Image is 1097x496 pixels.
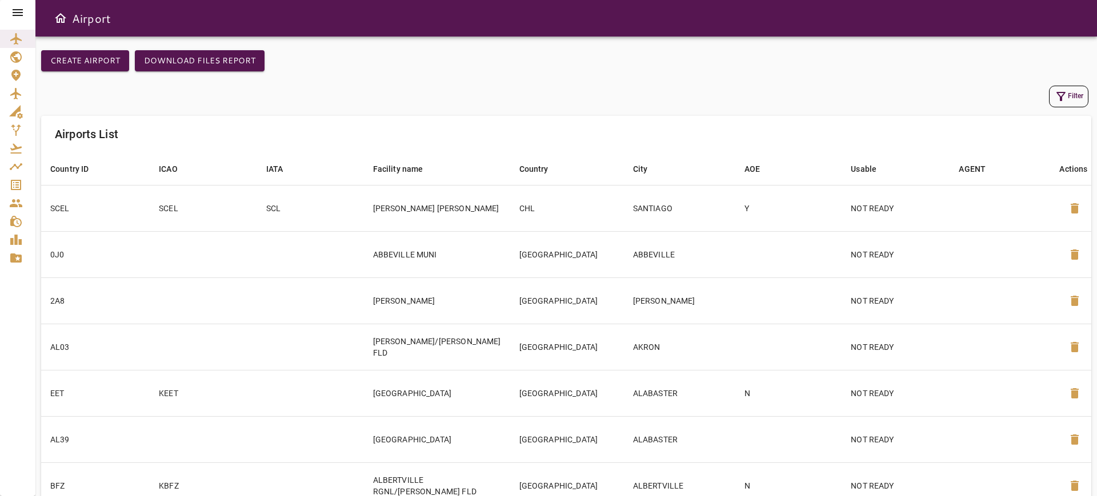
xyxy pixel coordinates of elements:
span: delete [1068,248,1082,261]
div: Country ID [50,162,89,176]
td: AL39 [41,416,150,462]
span: IATA [266,162,298,176]
span: delete [1068,294,1082,308]
span: AGENT [959,162,1000,176]
span: Facility name [373,162,438,176]
span: Country ID [50,162,104,176]
div: Country [519,162,548,176]
button: Create airport [41,50,129,71]
p: NOT READY [851,480,940,491]
div: Facility name [373,162,423,176]
div: Usable [851,162,876,176]
span: City [633,162,663,176]
td: [GEOGRAPHIC_DATA] [364,416,510,462]
td: [GEOGRAPHIC_DATA] [510,277,624,324]
span: Usable [851,162,891,176]
span: ICAO [159,162,193,176]
span: delete [1068,479,1082,493]
td: SCL [257,185,364,231]
td: AL03 [41,324,150,370]
span: delete [1068,433,1082,446]
td: [GEOGRAPHIC_DATA] [510,324,624,370]
span: delete [1068,201,1082,215]
td: [PERSON_NAME] [PERSON_NAME] [364,185,510,231]
td: SCEL [150,185,257,231]
button: Delete Airport [1061,380,1088,407]
div: ICAO [159,162,178,176]
p: NOT READY [851,203,940,214]
button: Delete Airport [1061,241,1088,268]
td: EET [41,370,150,416]
button: Download Files Report [135,50,265,71]
h6: Airports List [55,125,118,143]
td: [GEOGRAPHIC_DATA] [510,231,624,277]
span: AOE [744,162,775,176]
span: Country [519,162,563,176]
td: [GEOGRAPHIC_DATA] [510,370,624,416]
td: ALABASTER [624,416,735,462]
span: delete [1068,386,1082,400]
span: delete [1068,340,1082,354]
td: ALABASTER [624,370,735,416]
td: Y [735,185,842,231]
div: AOE [744,162,760,176]
td: [PERSON_NAME]/[PERSON_NAME] FLD [364,324,510,370]
td: 2A8 [41,277,150,324]
td: SANTIAGO [624,185,735,231]
p: NOT READY [851,388,940,399]
p: NOT READY [851,341,940,353]
td: SCEL [41,185,150,231]
button: Open drawer [49,7,72,30]
button: Delete Airport [1061,287,1088,314]
td: AKRON [624,324,735,370]
td: [PERSON_NAME] [364,277,510,324]
td: [PERSON_NAME] [624,277,735,324]
p: NOT READY [851,249,940,260]
td: ABBEVILLE MUNI [364,231,510,277]
td: ABBEVILLE [624,231,735,277]
p: NOT READY [851,295,940,307]
td: 0J0 [41,231,150,277]
td: N [735,370,842,416]
td: [GEOGRAPHIC_DATA] [364,370,510,416]
td: [GEOGRAPHIC_DATA] [510,416,624,462]
h6: Airport [72,9,111,27]
button: Filter [1049,86,1088,107]
button: Delete Airport [1061,195,1088,222]
div: City [633,162,648,176]
td: KEET [150,370,257,416]
button: Delete Airport [1061,333,1088,361]
p: NOT READY [851,434,940,445]
div: AGENT [959,162,986,176]
button: Delete Airport [1061,426,1088,453]
td: CHL [510,185,624,231]
div: IATA [266,162,283,176]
